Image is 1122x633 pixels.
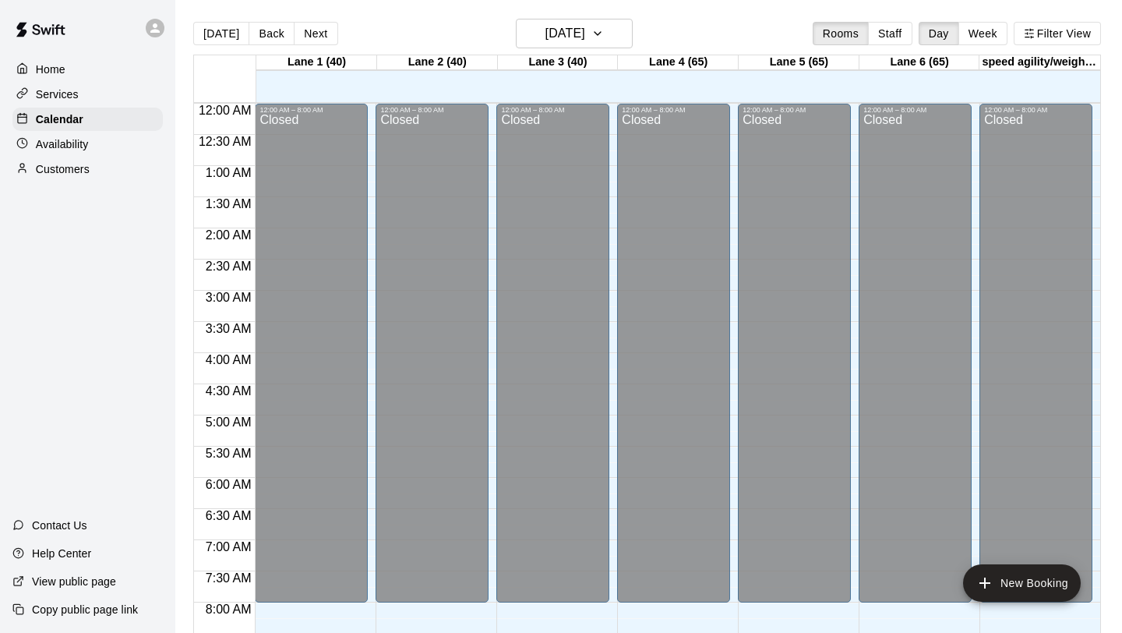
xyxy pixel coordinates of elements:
[743,114,846,608] div: Closed
[202,322,256,335] span: 3:30 AM
[36,161,90,177] p: Customers
[622,114,725,608] div: Closed
[963,564,1081,602] button: add
[294,22,337,45] button: Next
[256,55,377,70] div: Lane 1 (40)
[202,197,256,210] span: 1:30 AM
[259,106,363,114] div: 12:00 AM – 8:00 AM
[202,540,256,553] span: 7:00 AM
[743,106,846,114] div: 12:00 AM – 8:00 AM
[863,106,967,114] div: 12:00 AM – 8:00 AM
[202,291,256,304] span: 3:00 AM
[919,22,959,45] button: Day
[202,228,256,242] span: 2:00 AM
[36,87,79,102] p: Services
[36,62,65,77] p: Home
[193,22,249,45] button: [DATE]
[195,135,256,148] span: 12:30 AM
[36,111,83,127] p: Calendar
[12,157,163,181] a: Customers
[618,55,739,70] div: Lane 4 (65)
[496,104,609,603] div: 12:00 AM – 8:00 AM: Closed
[12,83,163,106] a: Services
[32,602,138,617] p: Copy public page link
[498,55,619,70] div: Lane 3 (40)
[545,23,585,44] h6: [DATE]
[958,22,1007,45] button: Week
[739,55,859,70] div: Lane 5 (65)
[813,22,869,45] button: Rooms
[1014,22,1101,45] button: Filter View
[202,447,256,460] span: 5:30 AM
[376,104,489,603] div: 12:00 AM – 8:00 AM: Closed
[12,133,163,156] a: Availability
[202,166,256,179] span: 1:00 AM
[377,55,498,70] div: Lane 2 (40)
[12,108,163,131] a: Calendar
[32,574,116,589] p: View public page
[202,416,256,429] span: 5:00 AM
[12,58,163,81] a: Home
[979,55,1100,70] div: speed agility/weight room
[380,106,484,114] div: 12:00 AM – 8:00 AM
[863,114,967,608] div: Closed
[202,603,256,616] span: 8:00 AM
[859,104,972,603] div: 12:00 AM – 8:00 AM: Closed
[622,106,725,114] div: 12:00 AM – 8:00 AM
[380,114,484,608] div: Closed
[859,55,980,70] div: Lane 6 (65)
[501,114,605,608] div: Closed
[868,22,912,45] button: Staff
[984,106,1088,114] div: 12:00 AM – 8:00 AM
[979,104,1092,603] div: 12:00 AM – 8:00 AM: Closed
[202,353,256,366] span: 4:00 AM
[255,104,368,603] div: 12:00 AM – 8:00 AM: Closed
[202,384,256,398] span: 4:30 AM
[32,518,87,533] p: Contact Us
[202,571,256,585] span: 7:30 AM
[32,546,91,561] p: Help Center
[984,114,1088,608] div: Closed
[36,136,89,152] p: Availability
[259,114,363,608] div: Closed
[516,19,633,48] button: [DATE]
[202,509,256,522] span: 6:30 AM
[501,106,605,114] div: 12:00 AM – 8:00 AM
[202,260,256,273] span: 2:30 AM
[195,104,256,117] span: 12:00 AM
[202,478,256,491] span: 6:00 AM
[249,22,295,45] button: Back
[617,104,730,603] div: 12:00 AM – 8:00 AM: Closed
[738,104,851,603] div: 12:00 AM – 8:00 AM: Closed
